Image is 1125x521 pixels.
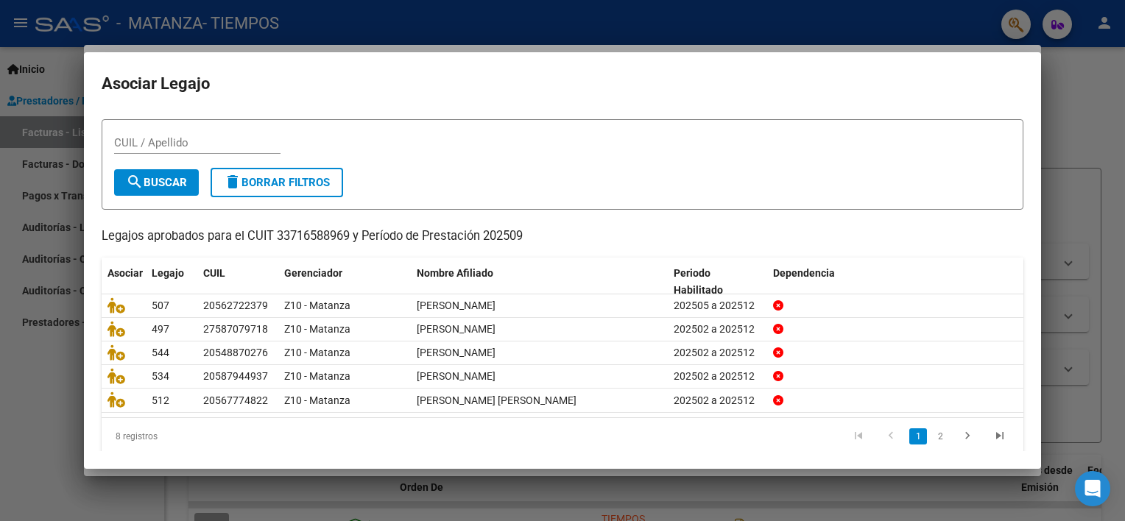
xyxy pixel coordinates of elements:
a: 2 [931,428,949,444]
span: OCON JUAN BAUTISTA [417,370,496,382]
span: CUIL [203,267,225,279]
datatable-header-cell: Periodo Habilitado [668,258,767,306]
span: Z10 - Matanza [284,347,350,358]
span: 497 [152,323,169,335]
span: Z10 - Matanza [284,394,350,406]
div: 27587079718 [203,321,268,338]
span: 544 [152,347,169,358]
datatable-header-cell: CUIL [197,258,278,306]
datatable-header-cell: Nombre Afiliado [411,258,668,306]
datatable-header-cell: Dependencia [767,258,1024,306]
a: 1 [909,428,927,444]
div: 8 registros [102,418,283,455]
span: 507 [152,300,169,311]
li: page 1 [907,424,929,449]
datatable-header-cell: Asociar [102,258,146,306]
div: 20567774822 [203,392,268,409]
span: Legajo [152,267,184,279]
span: Nombre Afiliado [417,267,493,279]
span: Periodo Habilitado [674,267,723,296]
a: go to previous page [877,428,905,444]
span: 512 [152,394,169,406]
span: Z10 - Matanza [284,300,350,311]
span: Gerenciador [284,267,342,279]
a: go to first page [844,428,872,444]
div: 202502 a 202512 [674,344,761,361]
mat-icon: delete [224,173,241,191]
span: Buscar [126,176,187,189]
span: Borrar Filtros [224,176,330,189]
div: 202502 a 202512 [674,392,761,409]
div: 202502 a 202512 [674,368,761,385]
span: MINNITI BENJAMIN [417,347,496,358]
span: DELEON OLIVIA [417,323,496,335]
a: go to last page [986,428,1014,444]
span: Dependencia [773,267,835,279]
span: Asociar [107,267,143,279]
button: Buscar [114,169,199,196]
div: 20562722379 [203,297,268,314]
span: Z10 - Matanza [284,323,350,335]
div: 20587944937 [203,368,268,385]
div: Open Intercom Messenger [1075,471,1110,506]
span: Z10 - Matanza [284,370,350,382]
span: SILVEIRA RODRIGUEZ LIONEL RODRIGO FROIL [417,394,576,406]
a: go to next page [953,428,981,444]
p: Legajos aprobados para el CUIT 33716588969 y Período de Prestación 202509 [102,227,1023,246]
button: Borrar Filtros [211,168,343,197]
div: 202502 a 202512 [674,321,761,338]
span: 534 [152,370,169,382]
li: page 2 [929,424,951,449]
span: MOSTAFA DANTE JONAS [417,300,496,311]
datatable-header-cell: Legajo [146,258,197,306]
mat-icon: search [126,173,144,191]
div: 202505 a 202512 [674,297,761,314]
datatable-header-cell: Gerenciador [278,258,411,306]
h2: Asociar Legajo [102,70,1023,98]
div: 20548870276 [203,344,268,361]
